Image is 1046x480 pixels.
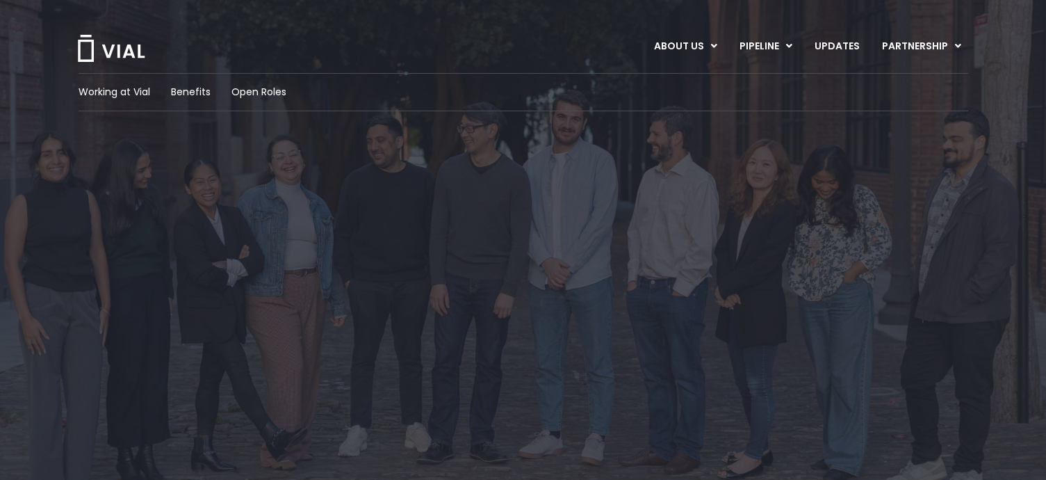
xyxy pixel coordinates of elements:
a: Working at Vial [79,85,150,99]
a: Benefits [171,85,211,99]
a: ABOUT USMenu Toggle [643,35,728,58]
a: UPDATES [803,35,870,58]
img: Vial Logo [76,35,146,62]
a: Open Roles [231,85,286,99]
a: PARTNERSHIPMenu Toggle [871,35,972,58]
a: PIPELINEMenu Toggle [728,35,803,58]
